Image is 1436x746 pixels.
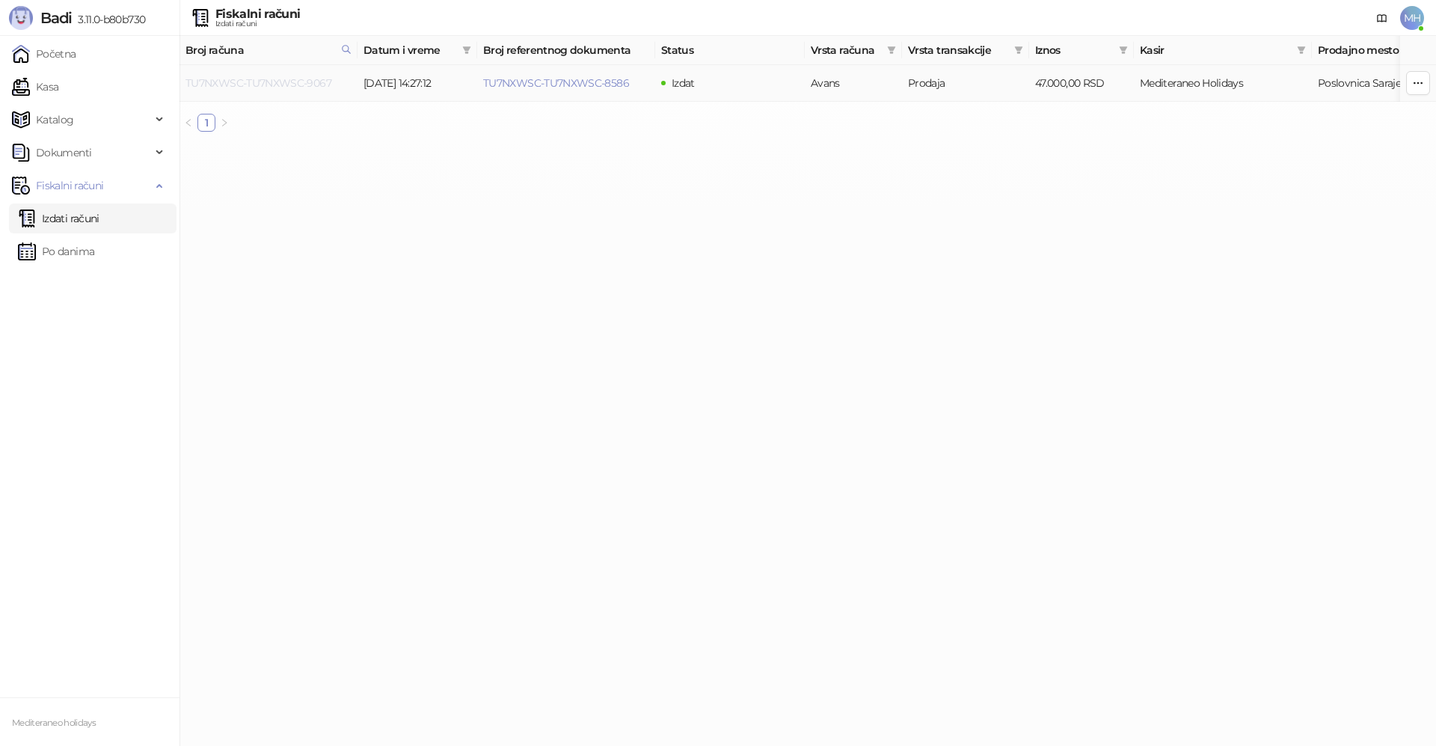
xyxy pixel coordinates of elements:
td: [DATE] 14:27:12 [358,65,477,102]
span: Broj računa [185,42,335,58]
a: Početna [12,39,76,69]
span: Vrsta transakcije [908,42,1008,58]
span: filter [1297,46,1306,55]
td: 47.000,00 RSD [1029,65,1134,102]
a: Izdati računi [18,204,99,233]
span: filter [1011,39,1026,61]
a: Dokumentacija [1370,6,1394,30]
span: Fiskalni računi [36,171,103,201]
span: filter [1014,46,1023,55]
span: filter [462,46,471,55]
a: 1 [198,114,215,131]
div: Izdati računi [215,20,300,28]
span: Badi [40,9,72,27]
td: Prodaja [902,65,1029,102]
a: TU7NXWSC-TU7NXWSC-9067 [185,76,331,90]
th: Vrsta transakcije [902,36,1029,65]
span: Datum i vreme [363,42,456,58]
th: Vrsta računa [805,36,902,65]
small: Mediteraneo holidays [12,718,96,728]
a: Kasa [12,72,58,102]
a: Po danima [18,236,94,266]
span: Dokumenti [36,138,91,168]
th: Kasir [1134,36,1312,65]
span: filter [459,39,474,61]
span: Katalog [36,105,74,135]
span: 3.11.0-b80b730 [72,13,145,26]
button: right [215,114,233,132]
span: filter [1294,39,1309,61]
span: filter [1119,46,1128,55]
a: TU7NXWSC-TU7NXWSC-8586 [483,76,629,90]
span: Izdat [672,76,695,90]
span: left [184,118,193,127]
span: filter [887,46,896,55]
li: 1 [197,114,215,132]
th: Broj računa [179,36,358,65]
div: Fiskalni računi [215,8,300,20]
th: Status [655,36,805,65]
td: Mediteraneo Holidays [1134,65,1312,102]
td: Avans [805,65,902,102]
span: filter [1116,39,1131,61]
li: Prethodna strana [179,114,197,132]
span: MH [1400,6,1424,30]
button: left [179,114,197,132]
th: Broj referentnog dokumenta [477,36,655,65]
span: Kasir [1140,42,1291,58]
span: filter [884,39,899,61]
span: Iznos [1035,42,1113,58]
span: Vrsta računa [811,42,881,58]
img: Logo [9,6,33,30]
span: right [220,118,229,127]
td: TU7NXWSC-TU7NXWSC-9067 [179,65,358,102]
li: Sledeća strana [215,114,233,132]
